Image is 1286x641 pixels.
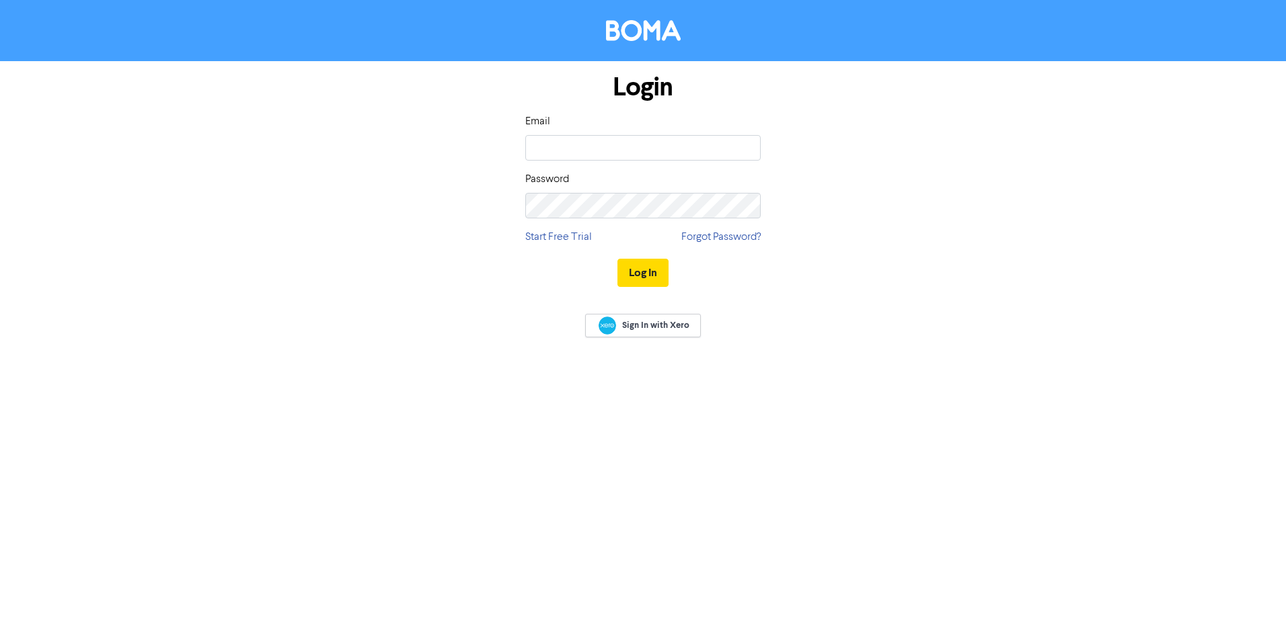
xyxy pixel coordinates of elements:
a: Sign In with Xero [585,314,701,337]
label: Password [525,171,569,187]
h1: Login [525,72,761,103]
img: BOMA Logo [606,20,681,41]
a: Start Free Trial [525,229,592,245]
a: Forgot Password? [681,229,761,245]
img: Xero logo [599,316,616,335]
label: Email [525,114,550,130]
span: Sign In with Xero [622,319,689,331]
button: Log In [617,259,669,287]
